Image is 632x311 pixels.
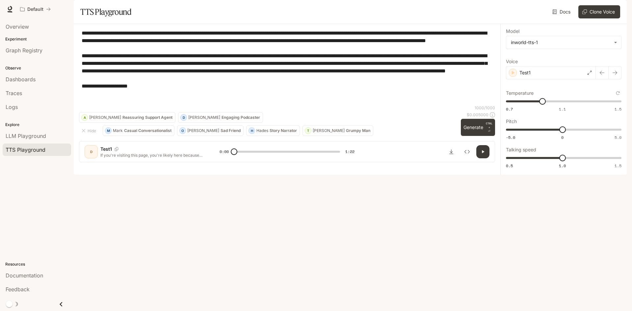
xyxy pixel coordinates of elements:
p: Test1 [100,146,112,152]
span: 1.1 [559,106,566,112]
button: HHadesStory Narrator [246,125,300,136]
span: -5.0 [506,135,515,140]
div: T [305,125,311,136]
span: 1:22 [345,148,355,155]
p: [PERSON_NAME] [89,116,121,119]
p: [PERSON_NAME] [313,129,345,133]
button: A[PERSON_NAME]Reassuring Support Agent [79,112,175,123]
span: 0:00 [220,148,229,155]
span: 1.5 [615,106,621,112]
p: Reassuring Support Agent [122,116,172,119]
p: Temperature [506,91,534,95]
p: ⏎ [486,121,492,133]
button: Hide [79,125,100,136]
span: 1.0 [559,163,566,168]
p: [PERSON_NAME] [188,116,220,119]
p: Engaging Podcaster [222,116,260,119]
button: Download audio [445,145,458,158]
button: MMarkCasual Conversationalist [103,125,174,136]
div: H [249,125,255,136]
p: Default [27,7,43,12]
p: Pitch [506,119,517,124]
div: inworld-tts-1 [511,39,611,46]
button: Reset to default [614,90,621,97]
p: Mark [113,129,123,133]
div: M [105,125,111,136]
span: 0 [561,135,564,140]
button: Inspect [461,145,474,158]
p: Voice [506,59,518,64]
span: 1.5 [615,163,621,168]
div: O [180,125,186,136]
h1: TTS Playground [80,5,131,18]
span: 0.7 [506,106,513,112]
button: T[PERSON_NAME]Grumpy Man [303,125,373,136]
a: Docs [551,5,573,18]
p: Sad Friend [221,129,241,133]
div: D [181,112,187,123]
p: If you're visiting this page, you're likely here because you're searching for a random sentence. ... [100,152,204,158]
span: 5.0 [615,135,621,140]
p: Grumpy Man [346,129,370,133]
button: Copy Voice ID [112,147,121,151]
p: Casual Conversationalist [124,129,171,133]
p: Test1 [519,69,531,76]
button: GenerateCTRL +⏎ [461,119,495,136]
p: [PERSON_NAME] [187,129,219,133]
div: A [82,112,88,123]
button: O[PERSON_NAME]Sad Friend [177,125,244,136]
p: Model [506,29,519,34]
p: Hades [256,129,268,133]
p: Story Narrator [270,129,297,133]
div: inworld-tts-1 [506,36,621,49]
p: Talking speed [506,147,536,152]
div: D [86,146,96,157]
button: All workspaces [17,3,54,16]
span: 0.5 [506,163,513,168]
button: D[PERSON_NAME]Engaging Podcaster [178,112,263,123]
p: CTRL + [486,121,492,129]
button: Clone Voice [578,5,620,18]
